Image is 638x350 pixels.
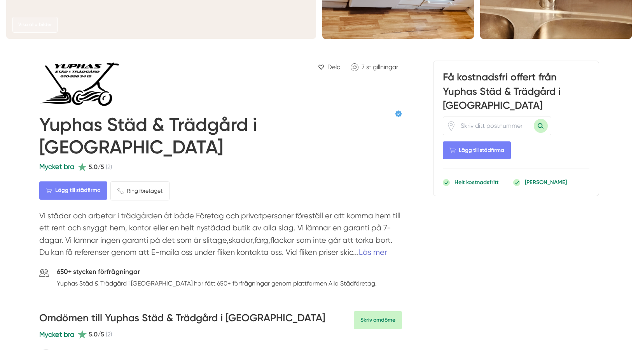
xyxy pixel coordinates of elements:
[89,329,104,339] span: 5.0/5
[534,119,548,133] button: Sök med postnummer
[57,279,377,288] p: Yuphas Städ & Trädgård i [GEOGRAPHIC_DATA] har fått 650+ förfrågningar genom plattformen Alla Stä...
[446,121,456,131] span: Klicka för att använda din position.
[395,110,402,117] span: Verifierat av Yupha Kitjaroen
[525,178,567,186] p: [PERSON_NAME]
[106,329,112,339] span: (2)
[39,210,402,263] p: Vi städar och arbetar i trädgården åt både Företag och privatpersoner föreställ er att komma hem ...
[127,186,163,195] span: Ring företaget
[39,162,74,171] span: Mycket bra
[39,113,395,161] h1: Yuphas Städ & Trädgård i [GEOGRAPHIC_DATA]
[359,248,387,257] a: Läs mer
[110,181,170,200] a: Ring företaget
[39,330,74,338] span: Mycket bra
[366,63,398,71] span: st gillningar
[89,162,104,172] span: 5.0/5
[456,117,534,135] input: Skriv ditt postnummer
[12,17,58,33] a: Visa alla bilder
[57,266,377,279] h5: 650+ stycken förfrågningar
[347,61,402,73] a: Klicka för att gilla Yuphas Städ & Trädgård i Hedemora
[443,70,589,117] h3: Få kostnadsfri offert från Yuphas Städ & Trädgård i [GEOGRAPHIC_DATA]
[315,61,344,73] a: Dela
[39,61,125,107] img: Logotyp Yuphas Städ & Trädgård i Hedemora
[354,311,402,329] a: Skriv omdöme
[454,178,498,186] p: Helt kostnadsfritt
[362,63,365,71] span: 7
[39,181,107,199] : Lägg till städfirma
[39,311,325,329] h3: Omdömen till Yuphas Städ & Trädgård i [GEOGRAPHIC_DATA]
[106,162,112,172] span: (2)
[443,141,511,159] : Lägg till städfirma
[327,62,341,72] span: Dela
[446,121,456,131] svg: Pin / Karta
